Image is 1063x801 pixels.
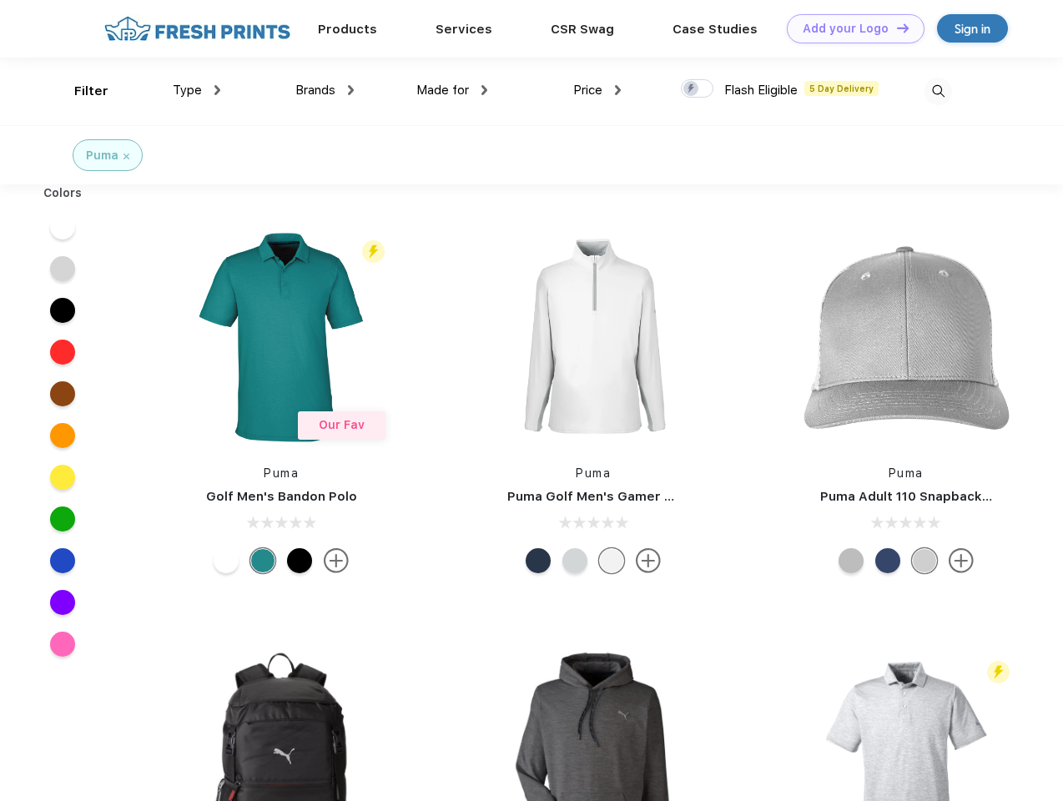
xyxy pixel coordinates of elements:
[912,548,937,573] div: Quarry Brt Whit
[74,82,108,101] div: Filter
[955,19,990,38] div: Sign in
[319,418,365,431] span: Our Fav
[562,548,587,573] div: High Rise
[481,85,487,95] img: dropdown.png
[636,548,661,573] img: more.svg
[123,154,129,159] img: filter_cancel.svg
[897,23,909,33] img: DT
[937,14,1008,43] a: Sign in
[875,548,900,573] div: Peacoat with Qut Shd
[804,81,879,96] span: 5 Day Delivery
[362,240,385,263] img: flash_active_toggle.svg
[436,22,492,37] a: Services
[949,548,974,573] img: more.svg
[264,466,299,480] a: Puma
[86,147,118,164] div: Puma
[803,22,889,36] div: Add your Logo
[987,661,1010,683] img: flash_active_toggle.svg
[482,226,704,448] img: func=resize&h=266
[795,226,1017,448] img: func=resize&h=266
[924,78,952,105] img: desktop_search.svg
[839,548,864,573] div: Quarry with Brt Whit
[99,14,295,43] img: fo%20logo%202.webp
[31,184,95,202] div: Colors
[507,489,771,504] a: Puma Golf Men's Gamer Golf Quarter-Zip
[287,548,312,573] div: Puma Black
[173,83,202,98] span: Type
[576,466,611,480] a: Puma
[551,22,614,37] a: CSR Swag
[295,83,335,98] span: Brands
[526,548,551,573] div: Navy Blazer
[318,22,377,37] a: Products
[250,548,275,573] div: Green Lagoon
[615,85,621,95] img: dropdown.png
[214,548,239,573] div: Bright White
[416,83,469,98] span: Made for
[889,466,924,480] a: Puma
[170,226,392,448] img: func=resize&h=266
[214,85,220,95] img: dropdown.png
[573,83,602,98] span: Price
[206,489,357,504] a: Golf Men's Bandon Polo
[324,548,349,573] img: more.svg
[599,548,624,573] div: Bright White
[348,85,354,95] img: dropdown.png
[724,83,798,98] span: Flash Eligible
